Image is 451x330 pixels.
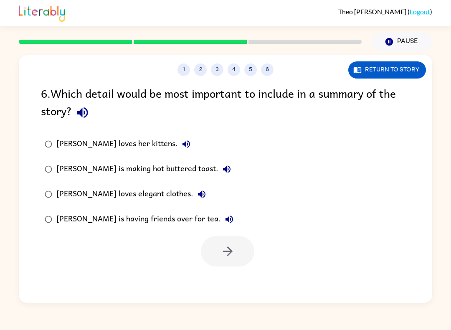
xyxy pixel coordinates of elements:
button: Pause [372,32,432,51]
div: [PERSON_NAME] is making hot buttered toast. [56,161,235,178]
div: [PERSON_NAME] loves elegant clothes. [56,186,210,203]
img: Literably [19,3,65,22]
button: 5 [244,63,257,76]
button: 2 [194,63,207,76]
a: Logout [410,8,430,15]
button: Return to story [348,61,426,79]
span: Theo [PERSON_NAME] [338,8,408,15]
div: [PERSON_NAME] is having friends over for tea. [56,211,238,228]
div: ( ) [338,8,432,15]
div: [PERSON_NAME] loves her kittens. [56,136,195,152]
button: [PERSON_NAME] loves her kittens. [178,136,195,152]
button: [PERSON_NAME] is having friends over for tea. [221,211,238,228]
div: 6 . Which detail would be most important to include in a summary of the story? [41,84,410,123]
button: [PERSON_NAME] is making hot buttered toast. [218,161,235,178]
button: 3 [211,63,223,76]
button: [PERSON_NAME] loves elegant clothes. [193,186,210,203]
button: 6 [261,63,274,76]
button: 1 [177,63,190,76]
button: 4 [228,63,240,76]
